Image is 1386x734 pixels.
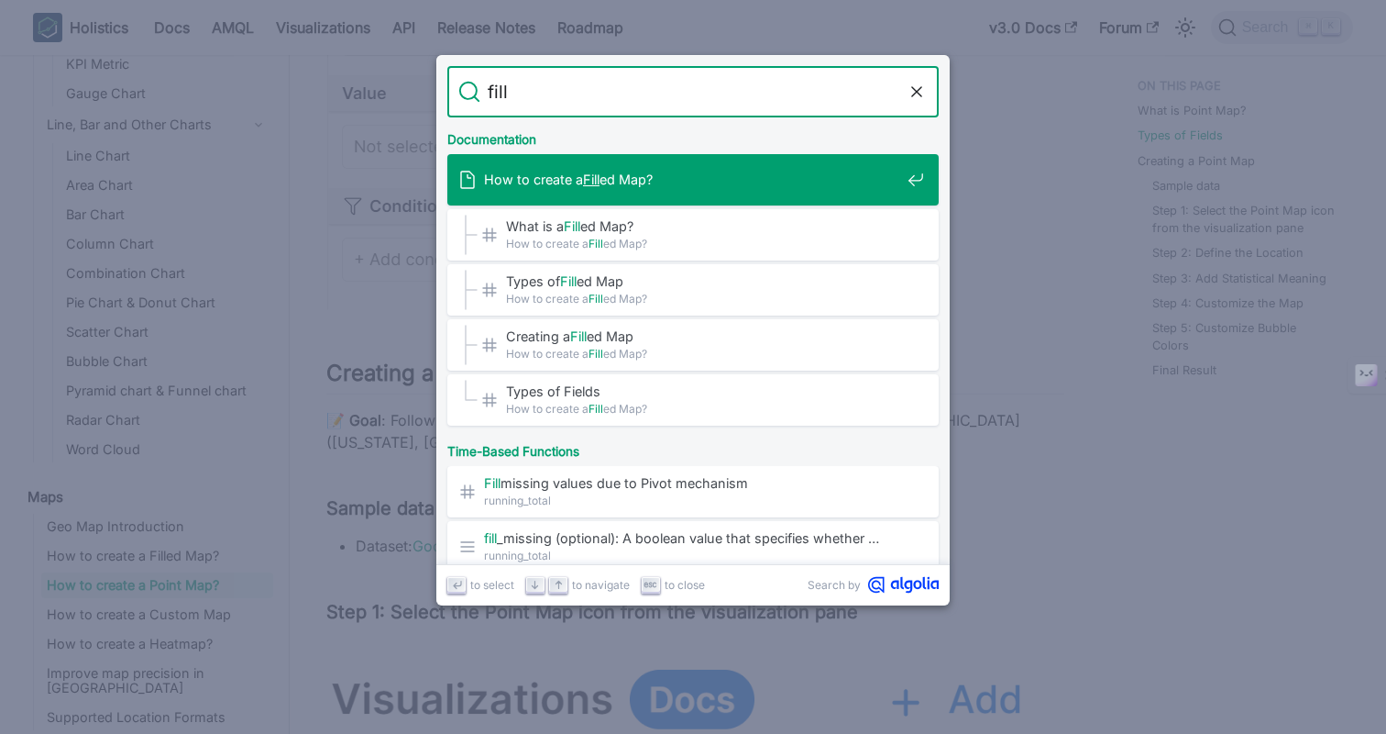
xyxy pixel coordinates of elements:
[447,209,939,261] a: What is aFilled Map?​How to create aFilled Map?
[470,576,514,594] span: to select
[643,578,657,592] svg: Escape key
[665,576,705,594] span: to close
[506,345,900,362] span: How to create a ed Map?
[506,235,900,252] span: How to create a ed Map?
[506,272,900,290] span: Types of ed Map​
[868,576,939,594] svg: Algolia
[484,171,900,188] span: How to create a ed Map?
[506,400,900,417] span: How to create a ed Map?
[906,81,928,103] button: Clear the query
[447,466,939,517] a: Fillmissing values due to Pivot mechanism​running_total
[447,521,939,573] a: fill_missing (optional): A boolean value that specifies whether …running_total
[506,383,900,400] span: Types of Fields​
[570,328,587,344] mark: Fill
[588,292,603,306] mark: Fill
[808,576,861,594] span: Search by
[484,492,900,509] span: running_total
[506,290,900,307] span: How to create a ed Map?
[506,328,900,345] span: Creating a ed Map​
[480,66,906,117] input: Search docs
[484,547,900,564] span: running_total
[484,529,900,547] span: _missing (optional): A boolean value that specifies whether …
[447,154,939,206] a: How to create aFilled Map?
[572,576,630,594] span: to navigate
[484,475,500,491] mark: Fill
[444,429,942,466] div: Time-Based Functions
[506,217,900,235] span: What is a ed Map?​
[564,218,580,234] mark: Fill
[447,264,939,316] a: Types ofFilled Map​How to create aFilled Map?
[588,237,603,250] mark: Fill
[588,347,603,361] mark: Fill
[588,402,603,416] mark: Fill
[528,578,542,592] svg: Arrow down
[450,578,464,592] svg: Enter key
[447,374,939,426] a: Types of Fields​How to create aFilled Map?
[444,117,942,154] div: Documentation
[583,172,599,187] mark: Fill
[484,474,900,492] span: missing values due to Pivot mechanism​
[808,576,939,594] a: Search byAlgolia
[560,273,577,289] mark: Fill
[552,578,566,592] svg: Arrow up
[484,530,497,546] mark: fill
[447,319,939,371] a: Creating aFilled Map​How to create aFilled Map?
